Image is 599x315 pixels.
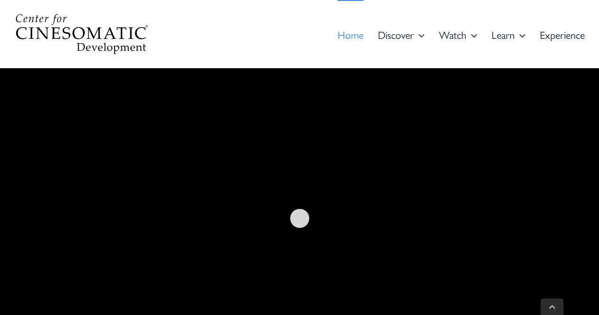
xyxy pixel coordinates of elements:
[14,13,148,55] img: Center For Cinesomatic Development Logo
[439,29,466,40] span: Watch
[338,29,364,40] span: Home
[378,29,414,40] span: Dis­cov­er
[492,29,515,40] span: Learn
[540,29,585,40] span: Expe­ri­ence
